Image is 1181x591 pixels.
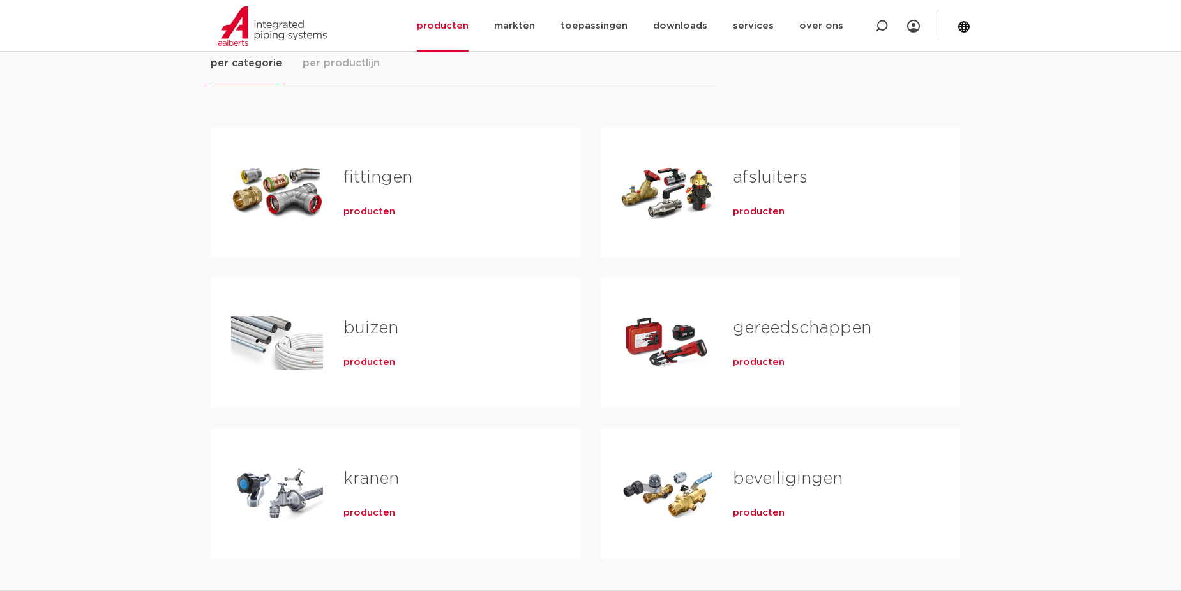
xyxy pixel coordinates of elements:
a: buizen [343,320,398,336]
span: per productlijn [303,56,380,71]
span: per categorie [211,56,282,71]
a: producten [733,206,785,218]
a: afsluiters [733,169,808,186]
div: Tabs. Open items met enter of spatie, sluit af met escape en navigeer met de pijltoetsen. [211,55,970,579]
a: producten [343,507,395,520]
a: beveiligingen [733,470,843,487]
a: kranen [343,470,399,487]
a: producten [733,507,785,520]
a: gereedschappen [733,320,871,336]
a: producten [733,356,785,369]
a: fittingen [343,169,412,186]
a: producten [343,356,395,369]
a: producten [343,206,395,218]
